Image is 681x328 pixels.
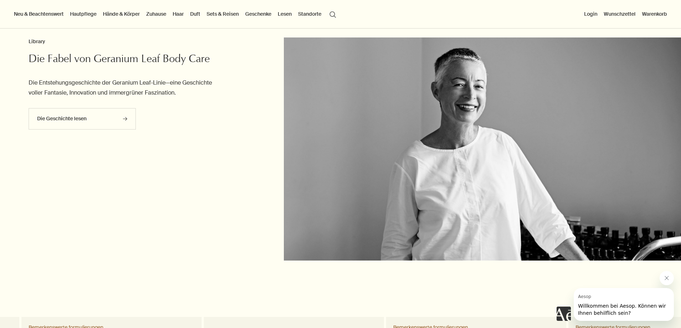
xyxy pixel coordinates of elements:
iframe: no content [557,307,571,321]
a: Geschenke [244,9,273,19]
h2: Die Fabel von Geranium Leaf Body Care [29,53,227,67]
button: Menüpunkt "Suche" öffnen [326,7,339,21]
a: Haar [171,9,185,19]
a: Lesen [276,9,293,19]
a: Die Geschichte lesen [29,108,136,130]
a: Zuhause [145,9,168,19]
button: Neu & Beachtenswert [13,9,65,19]
iframe: Close message from Aesop [660,271,674,285]
iframe: Message from Aesop [574,288,674,321]
a: Hautpflege [69,9,98,19]
a: Hände & Körper [102,9,141,19]
a: Wunschzettel [602,9,637,19]
button: Login [583,9,599,19]
button: Standorte [297,9,323,19]
h3: Library [29,37,227,46]
div: Aesop says "Willkommen bei Aesop. Können wir Ihnen behilflich sein?". Open messaging window to co... [557,271,674,321]
img: Aesop co-founder Suzanne Santos standing next to a countertop filled with Aesop products [284,37,681,261]
p: Die Entstehungsgeschichte der Geranium Leaf-Linie—eine Geschichte voller Fantasie, Innovation und... [29,78,227,97]
button: Warenkorb [641,9,668,19]
a: Sets & Reisen [205,9,240,19]
a: Duft [189,9,202,19]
